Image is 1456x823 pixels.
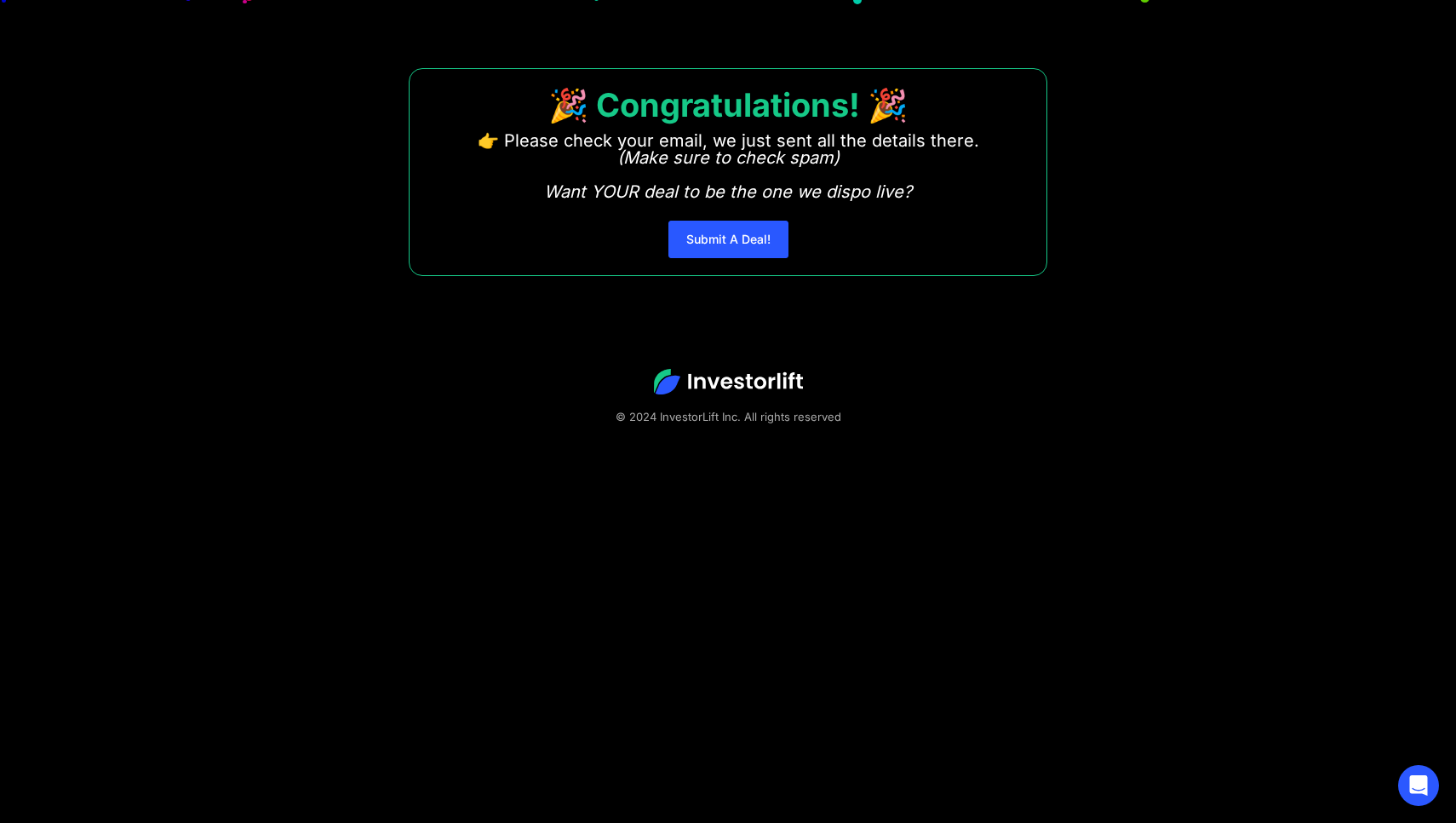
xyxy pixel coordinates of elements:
[668,221,788,258] a: Submit A Deal!
[478,132,979,200] p: 👉 Please check your email, we just sent all the details there. ‍
[1398,765,1439,806] div: Open Intercom Messenger
[544,147,912,202] em: (Make sure to check spam) Want YOUR deal to be the one we dispo live?
[60,408,1396,425] div: © 2024 InvestorLift Inc. All rights reserved
[548,85,908,124] strong: 🎉 Congratulations! 🎉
